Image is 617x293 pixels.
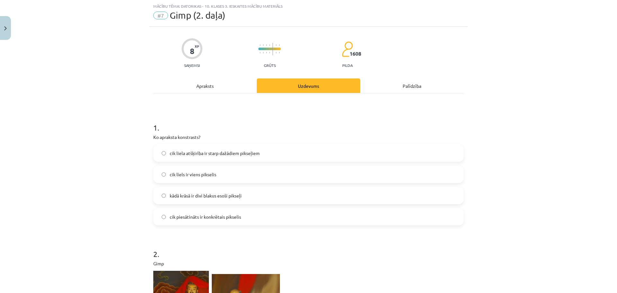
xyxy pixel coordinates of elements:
[153,78,257,93] div: Apraksts
[266,44,267,46] img: icon-short-line-57e1e144782c952c97e751825c79c345078a6d821885a25fce030b3d8c18986b.svg
[190,47,194,56] div: 8
[264,63,276,68] p: Grūts
[342,41,353,57] img: students-c634bb4e5e11cddfef0936a35e636f08e4e9abd3cc4e673bd6f9a4125e45ecb1.svg
[257,78,360,93] div: Uzdevums
[273,43,273,55] img: icon-long-line-d9ea69661e0d244f92f715978eff75569469978d946b2353a9bb055b3ed8787d.svg
[360,78,464,93] div: Palīdzība
[153,12,168,19] span: #7
[153,4,464,8] div: Mācību tēma: Datorikas - 10. klases 3. ieskaites mācību materiāls
[182,63,202,68] p: Saņemsi
[170,214,241,220] span: cik piesātināts ir konkrētais pikselis
[162,194,166,198] input: kādā krāsā ir divi blakus esoši pikseļi
[162,172,166,177] input: cik liels ir viens pikselis
[350,51,361,57] span: 1608
[153,260,464,267] p: Gimp
[162,151,166,155] input: cik liela atšķirība ir starp dažādiem pikseļiem
[342,63,353,68] p: pilda
[170,150,260,157] span: cik liela atšķirība ir starp dažādiem pikseļiem
[266,52,267,53] img: icon-short-line-57e1e144782c952c97e751825c79c345078a6d821885a25fce030b3d8c18986b.svg
[170,10,225,21] span: Gimp (2. daļa)
[153,112,464,132] h1: 1 .
[4,26,7,31] img: icon-close-lesson-0947bae3869378f0d4975bcd49f059093ad1ed9edebbc8119c70593378902aed.svg
[269,52,270,53] img: icon-short-line-57e1e144782c952c97e751825c79c345078a6d821885a25fce030b3d8c18986b.svg
[170,171,216,178] span: cik liels ir viens pikselis
[162,215,166,219] input: cik piesātināts ir konkrētais pikselis
[153,238,464,258] h1: 2 .
[153,134,464,141] p: Ko apraksta konstrasts?
[269,44,270,46] img: icon-short-line-57e1e144782c952c97e751825c79c345078a6d821885a25fce030b3d8c18986b.svg
[195,44,199,48] span: XP
[170,192,242,199] span: kādā krāsā ir divi blakus esoši pikseļi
